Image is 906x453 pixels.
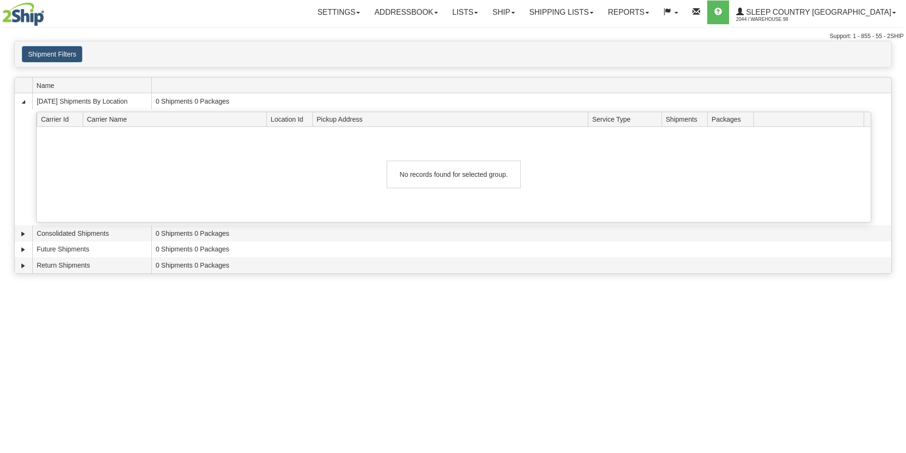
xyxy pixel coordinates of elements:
td: Return Shipments [32,257,151,273]
span: 2044 / Warehouse 98 [736,15,808,24]
span: Pickup Address [317,112,588,126]
a: Lists [445,0,485,24]
a: Ship [485,0,522,24]
div: No records found for selected group. [387,161,521,188]
a: Sleep Country [GEOGRAPHIC_DATA] 2044 / Warehouse 98 [729,0,903,24]
div: Support: 1 - 855 - 55 - 2SHIP [2,32,904,40]
td: Consolidated Shipments [32,225,151,241]
a: Settings [310,0,367,24]
a: Expand [19,245,28,254]
span: Packages [711,112,753,126]
span: Shipments [666,112,708,126]
a: Collapse [19,97,28,106]
span: Carrier Name [87,112,267,126]
td: Future Shipments [32,241,151,258]
a: Expand [19,261,28,270]
iframe: chat widget [884,178,905,275]
a: Addressbook [367,0,445,24]
td: 0 Shipments 0 Packages [151,241,891,258]
td: 0 Shipments 0 Packages [151,225,891,241]
span: Location Id [271,112,312,126]
span: Sleep Country [GEOGRAPHIC_DATA] [744,8,891,16]
a: Shipping lists [522,0,601,24]
span: Carrier Id [41,112,83,126]
span: Name [37,78,151,93]
img: logo2044.jpg [2,2,44,26]
td: 0 Shipments 0 Packages [151,257,891,273]
button: Shipment Filters [22,46,82,62]
a: Reports [601,0,656,24]
td: 0 Shipments 0 Packages [151,93,891,109]
td: [DATE] Shipments By Location [32,93,151,109]
a: Expand [19,229,28,239]
span: Service Type [592,112,662,126]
